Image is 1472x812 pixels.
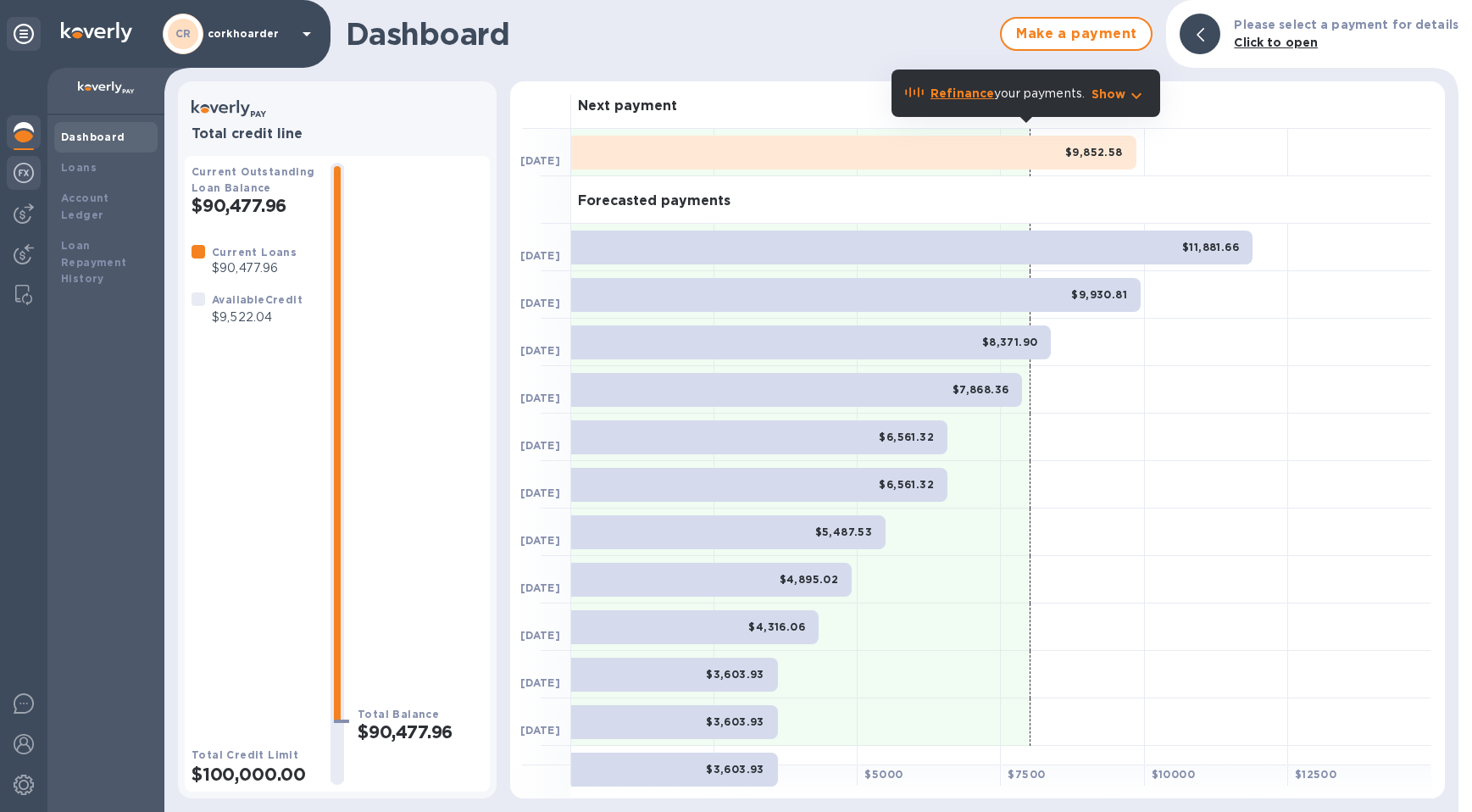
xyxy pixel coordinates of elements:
[706,715,764,728] b: $3,603.93
[520,534,560,547] b: [DATE]
[175,27,192,40] b: CR
[520,629,560,642] b: [DATE]
[61,239,127,286] b: Loan Repayment History
[14,163,34,183] img: Foreign exchange
[192,764,317,785] h2: $100,000.00
[520,487,560,499] b: [DATE]
[1182,241,1239,253] b: $11,881.66
[61,192,109,221] b: Account Ledger
[520,676,560,689] b: [DATE]
[192,195,317,216] h2: $90,477.96
[212,259,297,277] p: $90,477.96
[930,85,1085,103] p: your payments.
[706,763,764,776] b: $3,603.93
[192,165,315,194] b: Current Outstanding Loan Balance
[1065,146,1123,159] b: $9,852.58
[879,431,934,443] b: $6,561.32
[780,573,839,586] b: $4,895.02
[1152,768,1195,781] b: $ 10000
[61,161,97,174] b: Loans
[7,17,41,51] div: Unpin categories
[192,748,298,761] b: Total Credit Limit
[208,28,292,40] p: corkhoarder
[578,98,677,114] h3: Next payment
[930,86,994,100] b: Refinance
[520,297,560,309] b: [DATE]
[706,668,764,681] b: $3,603.93
[864,768,903,781] b: $ 5000
[358,721,483,742] h2: $90,477.96
[520,249,560,262] b: [DATE]
[879,478,934,491] b: $6,561.32
[1234,18,1458,31] b: Please select a payment for details
[358,708,439,720] b: Total Balance
[953,383,1009,396] b: $7,868.36
[578,193,730,209] h3: Forecasted payments
[212,309,303,326] p: $9,522.04
[346,16,992,52] h1: Dashboard
[212,293,303,306] b: Available Credit
[982,336,1038,348] b: $8,371.90
[1092,86,1147,103] button: Show
[1071,288,1127,301] b: $9,930.81
[61,22,132,42] img: Logo
[520,392,560,404] b: [DATE]
[61,131,125,143] b: Dashboard
[520,581,560,594] b: [DATE]
[192,126,483,142] h3: Total credit line
[520,154,560,167] b: [DATE]
[212,246,297,259] b: Current Loans
[520,344,560,357] b: [DATE]
[748,620,805,633] b: $4,316.06
[815,526,873,538] b: $5,487.53
[1008,768,1045,781] b: $ 7500
[520,724,560,737] b: [DATE]
[1000,17,1153,51] button: Make a payment
[520,439,560,452] b: [DATE]
[1092,86,1126,103] p: Show
[1015,24,1137,44] span: Make a payment
[1295,768,1336,781] b: $ 12500
[1234,36,1318,49] b: Click to open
